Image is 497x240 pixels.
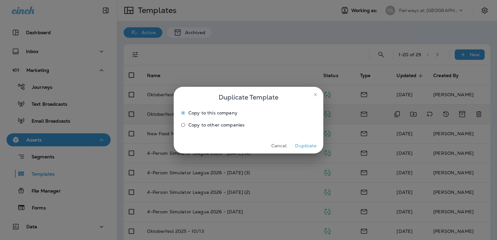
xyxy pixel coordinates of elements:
button: Cancel [267,141,291,151]
span: Duplicate Template [219,92,278,102]
span: Copy to other companies [188,122,245,127]
button: close [310,89,321,100]
span: Copy to this company [188,110,237,115]
button: Duplicate [294,141,318,151]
